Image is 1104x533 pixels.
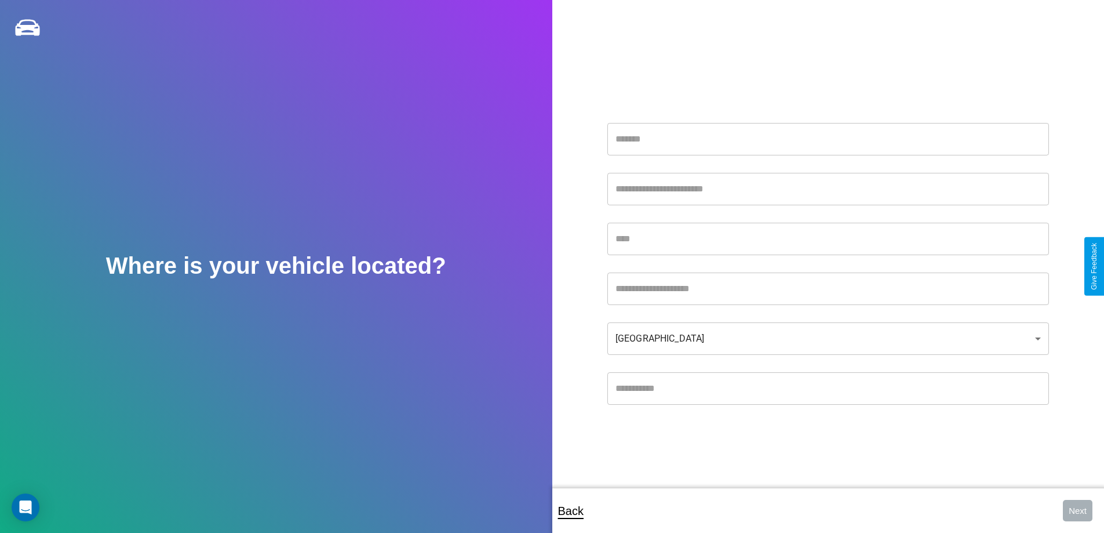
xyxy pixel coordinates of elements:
[106,253,446,279] h2: Where is your vehicle located?
[607,322,1049,355] div: [GEOGRAPHIC_DATA]
[12,494,39,521] div: Open Intercom Messenger
[1063,500,1092,521] button: Next
[558,501,584,521] p: Back
[1090,243,1098,290] div: Give Feedback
